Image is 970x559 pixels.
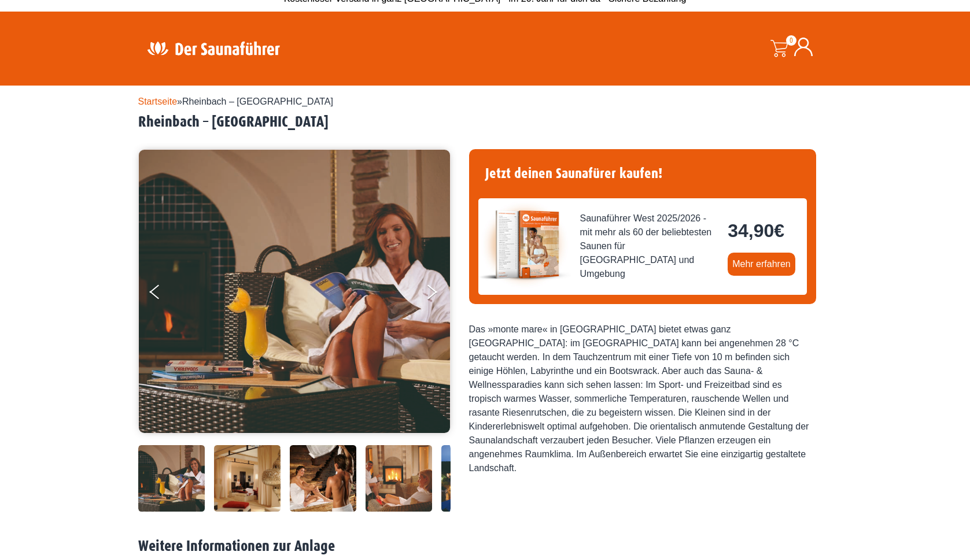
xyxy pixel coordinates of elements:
div: Das »monte mare« in [GEOGRAPHIC_DATA] bietet etwas ganz [GEOGRAPHIC_DATA]: im [GEOGRAPHIC_DATA] k... [469,323,816,475]
span: 0 [786,35,796,46]
a: Mehr erfahren [728,253,795,276]
bdi: 34,90 [728,220,784,241]
span: € [774,220,784,241]
h4: Jetzt deinen Saunafürer kaufen! [478,158,807,189]
button: Previous [150,280,179,309]
h2: Rheinbach – [GEOGRAPHIC_DATA] [138,113,832,131]
a: Startseite [138,97,178,106]
span: Saunaführer West 2025/2026 - mit mehr als 60 der beliebtesten Saunen für [GEOGRAPHIC_DATA] und Um... [580,212,719,281]
span: Rheinbach – [GEOGRAPHIC_DATA] [182,97,333,106]
h2: Weitere Informationen zur Anlage [138,538,832,556]
span: » [138,97,333,106]
img: der-saunafuehrer-2025-west.jpg [478,198,571,291]
button: Next [425,280,454,309]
